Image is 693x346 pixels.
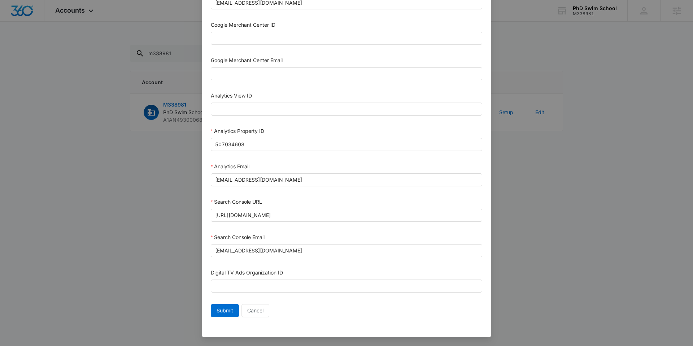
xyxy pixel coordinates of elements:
[211,103,482,116] input: Analytics View ID
[211,199,262,205] label: Search Console URL
[211,128,264,134] label: Analytics Property ID
[211,269,283,276] label: Digital TV Ads Organization ID
[211,67,482,80] input: Google Merchant Center Email
[211,234,265,240] label: Search Console Email
[211,163,249,169] label: Analytics Email
[211,138,482,151] input: Analytics Property ID
[211,57,283,63] label: Google Merchant Center Email
[211,280,482,293] input: Digital TV Ads Organization ID
[217,307,233,315] span: Submit
[211,304,239,317] button: Submit
[241,304,269,317] button: Cancel
[211,173,482,186] input: Analytics Email
[211,92,252,99] label: Analytics View ID
[211,22,275,28] label: Google Merchant Center ID
[211,244,482,257] input: Search Console Email
[211,32,482,45] input: Google Merchant Center ID
[211,209,482,222] input: Search Console URL
[247,307,263,315] span: Cancel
